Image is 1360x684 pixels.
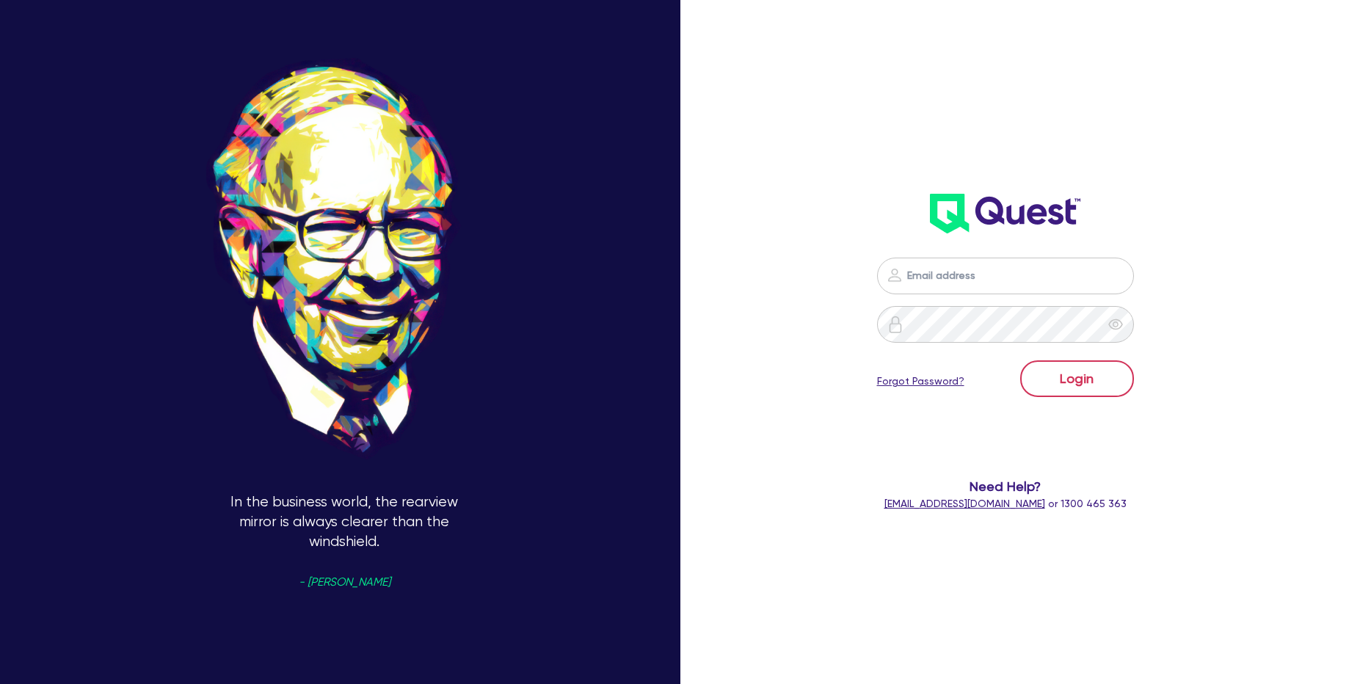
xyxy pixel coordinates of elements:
[930,194,1080,233] img: wH2k97JdezQIQAAAABJRU5ErkJggg==
[887,316,904,333] img: icon-password
[877,258,1134,294] input: Email address
[1108,317,1123,332] span: eye
[877,374,964,389] a: Forgot Password?
[886,266,903,284] img: icon-password
[823,476,1187,496] span: Need Help?
[884,498,1045,509] a: [EMAIL_ADDRESS][DOMAIN_NAME]
[884,498,1127,509] span: or 1300 465 363
[299,577,390,588] span: - [PERSON_NAME]
[1020,360,1134,397] button: Login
